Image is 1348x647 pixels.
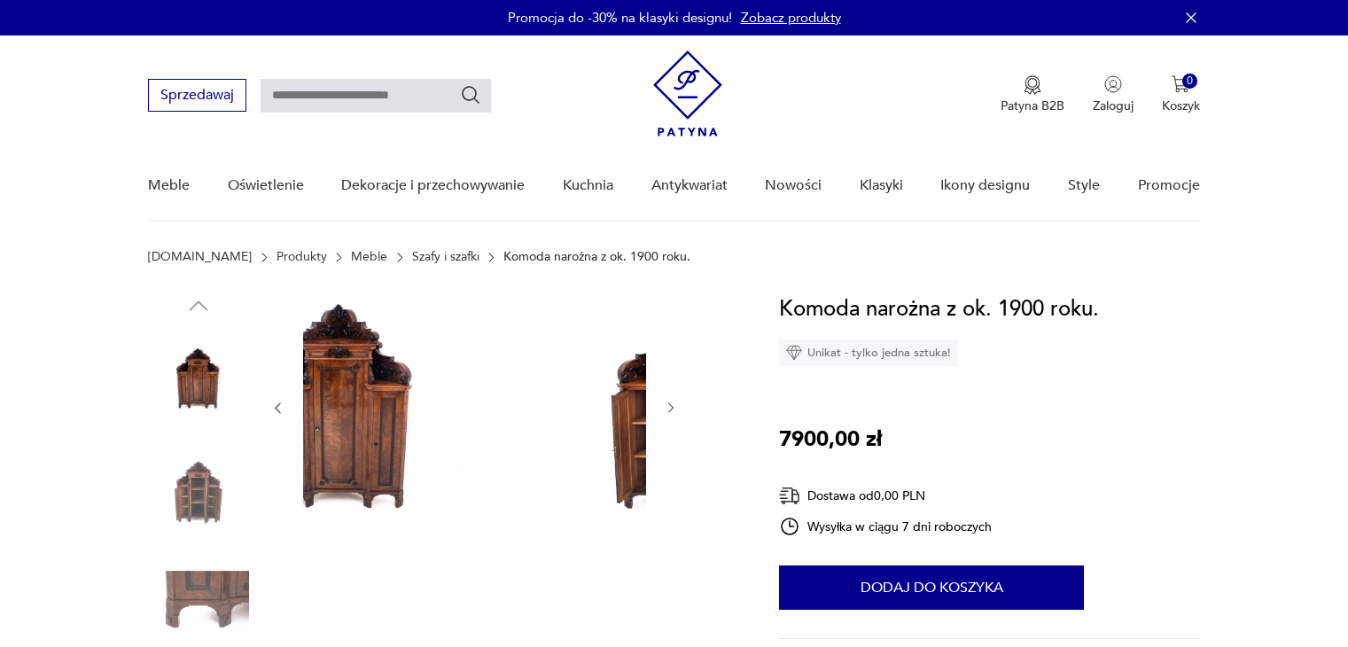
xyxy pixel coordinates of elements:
[653,51,722,136] img: Patyna - sklep z meblami i dekoracjami vintage
[460,84,481,105] button: Szukaj
[148,152,190,220] a: Meble
[277,250,327,264] a: Produkty
[1001,75,1064,114] button: Patyna B2B
[1001,97,1064,114] p: Patyna B2B
[1093,75,1134,114] button: Zaloguj
[148,250,252,264] a: [DOMAIN_NAME]
[1172,75,1189,93] img: Ikona koszyka
[1068,152,1100,220] a: Style
[1138,152,1200,220] a: Promocje
[1162,97,1200,114] p: Koszyk
[779,516,992,537] div: Wysyłka w ciągu 7 dni roboczych
[779,423,882,456] p: 7900,00 zł
[341,152,525,220] a: Dekoracje i przechowywanie
[940,152,1030,220] a: Ikony designu
[741,9,841,27] a: Zobacz produkty
[148,79,246,112] button: Sprzedawaj
[148,441,249,542] img: Zdjęcie produktu Komoda narożna z ok. 1900 roku.
[563,152,613,220] a: Kuchnia
[765,152,822,220] a: Nowości
[503,250,690,264] p: Komoda narożna z ok. 1900 roku.
[148,90,246,103] a: Sprzedawaj
[1024,75,1041,95] img: Ikona medalu
[228,152,304,220] a: Oświetlenie
[412,250,479,264] a: Szafy i szafki
[860,152,903,220] a: Klasyki
[148,328,249,429] img: Zdjęcie produktu Komoda narożna z ok. 1900 roku.
[1162,75,1200,114] button: 0Koszyk
[1182,74,1197,89] div: 0
[779,339,958,366] div: Unikat - tylko jedna sztuka!
[521,292,863,520] img: Zdjęcie produktu Komoda narożna z ok. 1900 roku.
[1093,97,1134,114] p: Zaloguj
[779,565,1084,610] button: Dodaj do koszyka
[351,250,387,264] a: Meble
[786,345,802,361] img: Ikona diamentu
[779,292,1099,326] h1: Komoda narożna z ok. 1900 roku.
[779,485,800,507] img: Ikona dostawy
[508,9,732,27] p: Promocja do -30% na klasyki designu!
[651,152,728,220] a: Antykwariat
[1104,75,1122,93] img: Ikonka użytkownika
[779,485,992,507] div: Dostawa od 0,00 PLN
[1001,75,1064,114] a: Ikona medaluPatyna B2B
[170,292,512,520] img: Zdjęcie produktu Komoda narożna z ok. 1900 roku.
